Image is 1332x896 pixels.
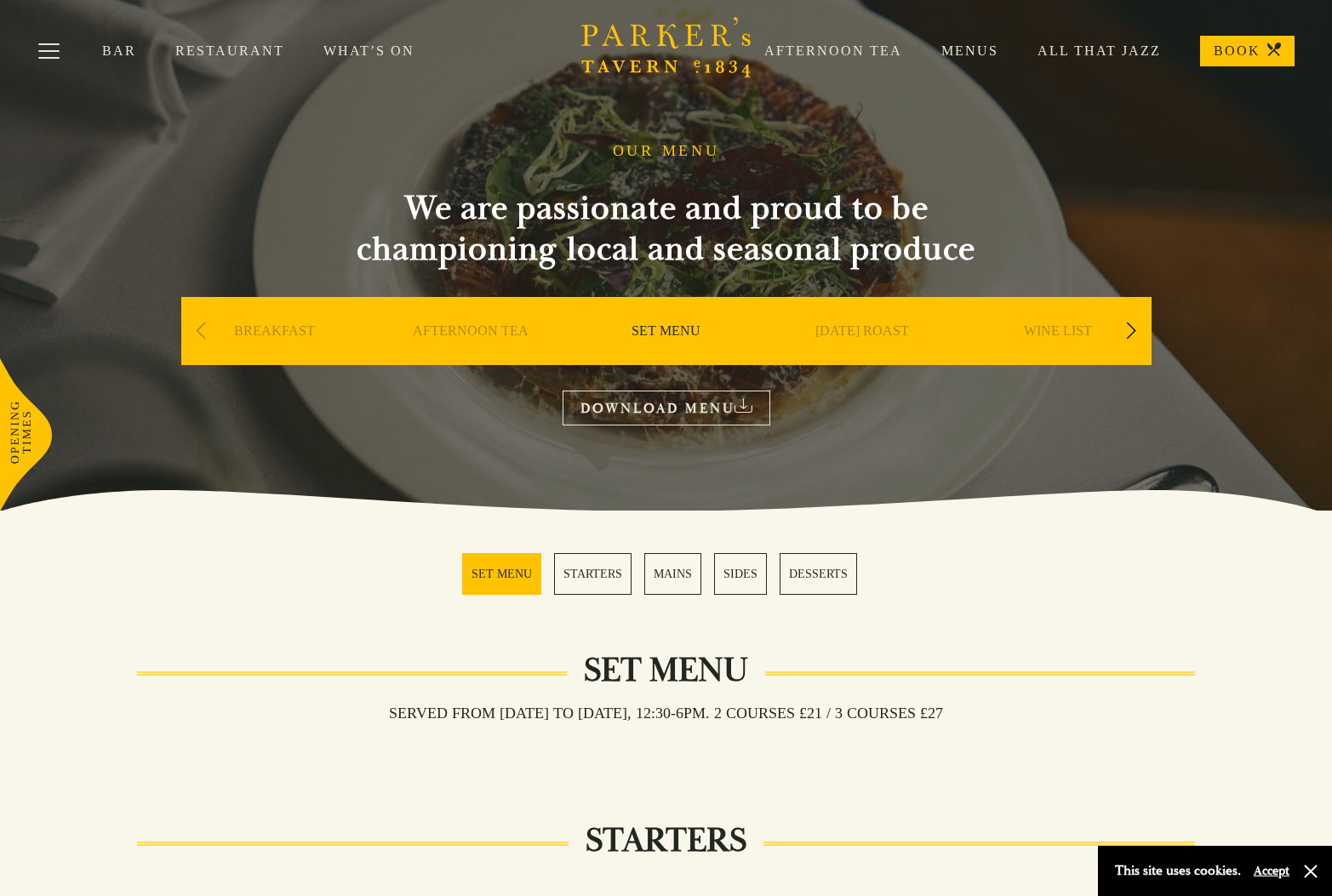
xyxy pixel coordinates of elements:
[372,704,960,722] h3: Served from [DATE] to [DATE], 12:30-6pm. 2 COURSES £21 / 3 COURSES £27
[413,322,529,391] a: AFTERNOON TEA
[181,297,369,416] div: 1 / 9
[644,553,701,595] a: 3 / 5
[326,188,1007,270] h2: We are passionate and proud to be championing local and seasonal produce
[554,553,632,595] a: 2 / 5
[613,142,720,161] h1: OUR MENU
[1254,863,1289,879] button: Accept
[632,322,700,391] a: SET MENU
[569,820,763,861] h2: STARTERS
[815,322,909,391] a: [DATE] ROAST
[573,297,760,416] div: 3 / 9
[769,297,956,416] div: 4 / 9
[780,553,857,595] a: 5 / 5
[714,553,767,595] a: 4 / 5
[563,391,770,425] a: DOWNLOAD MENU
[1024,322,1092,391] a: WINE LIST
[1115,859,1241,883] p: This site uses cookies.
[462,553,541,595] a: 1 / 5
[1120,312,1143,350] div: Next slide
[234,322,315,391] a: BREAKFAST
[964,297,1152,416] div: 5 / 9
[567,650,765,691] h2: Set Menu
[190,312,213,350] div: Previous slide
[1302,863,1319,880] button: Close and accept
[377,297,564,416] div: 2 / 9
